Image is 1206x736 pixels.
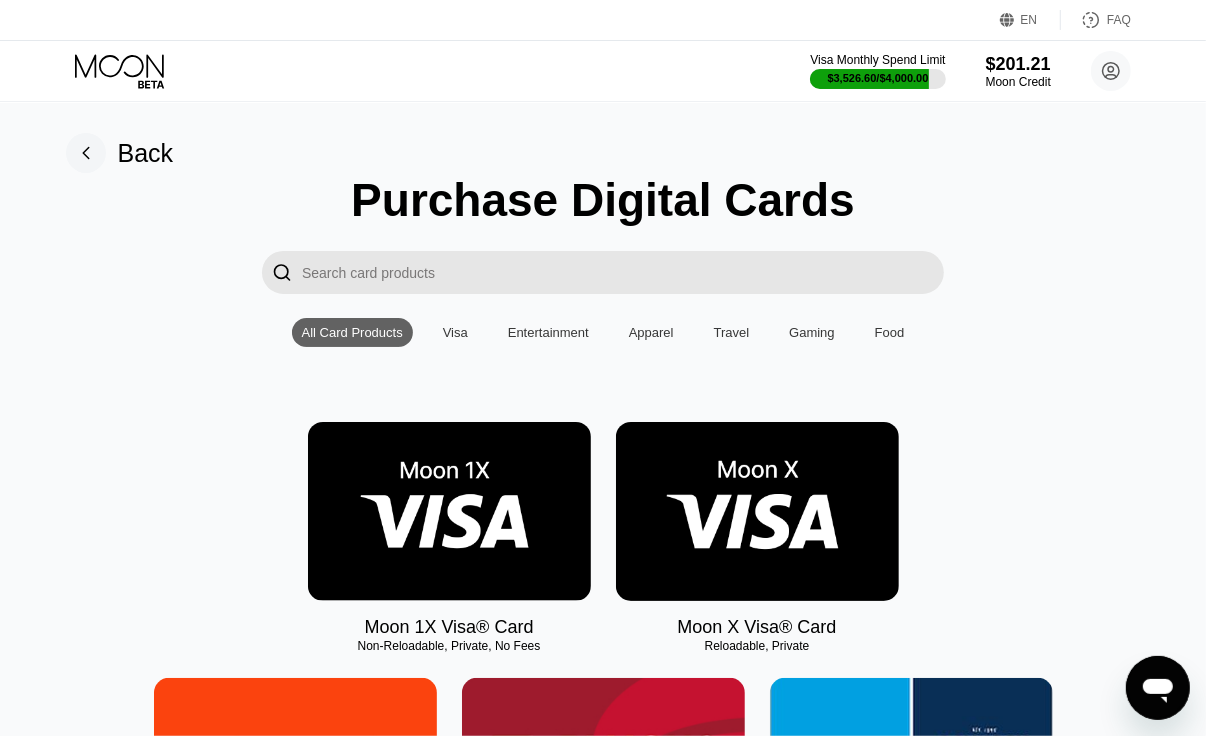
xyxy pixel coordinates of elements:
[498,318,599,347] div: Entertainment
[779,318,845,347] div: Gaming
[443,325,468,340] div: Visa
[810,53,945,89] div: Visa Monthly Spend Limit$3,526.60/$4,000.00
[629,325,674,340] div: Apparel
[828,72,929,84] div: $3,526.60 / $4,000.00
[351,173,855,227] div: Purchase Digital Cards
[66,133,174,173] div: Back
[619,318,684,347] div: Apparel
[302,325,403,340] div: All Card Products
[292,318,413,347] div: All Card Products
[986,75,1051,89] div: Moon Credit
[1061,10,1131,30] div: FAQ
[704,318,760,347] div: Travel
[118,139,174,168] div: Back
[364,617,533,638] div: Moon 1X Visa® Card
[789,325,835,340] div: Gaming
[1107,13,1131,27] div: FAQ
[986,54,1051,89] div: $201.21Moon Credit
[1000,10,1061,30] div: EN
[677,617,836,638] div: Moon X Visa® Card
[1126,656,1190,720] iframe: Button to launch messaging window
[875,325,905,340] div: Food
[308,639,591,653] div: Non-Reloadable, Private, No Fees
[865,318,915,347] div: Food
[508,325,589,340] div: Entertainment
[302,251,944,294] input: Search card products
[714,325,750,340] div: Travel
[1021,13,1038,27] div: EN
[262,251,302,294] div: 
[986,54,1051,75] div: $201.21
[433,318,478,347] div: Visa
[616,639,899,653] div: Reloadable, Private
[272,261,292,284] div: 
[810,53,945,67] div: Visa Monthly Spend Limit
